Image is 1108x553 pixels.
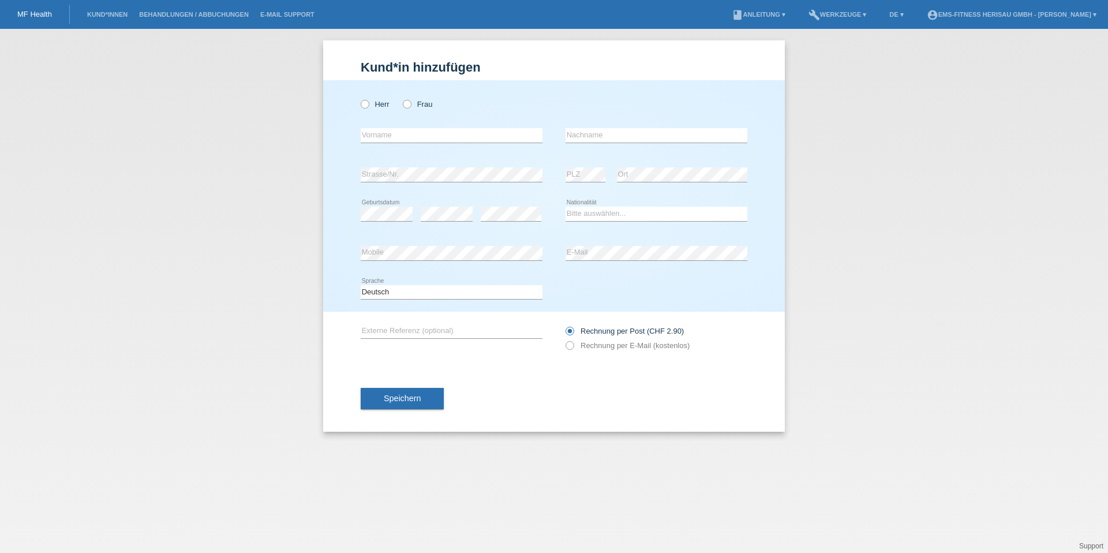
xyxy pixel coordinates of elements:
input: Herr [361,100,368,107]
a: DE ▾ [884,11,909,18]
h1: Kund*in hinzufügen [361,60,747,74]
label: Herr [361,100,390,109]
a: buildWerkzeuge ▾ [803,11,873,18]
a: Behandlungen / Abbuchungen [133,11,254,18]
input: Frau [403,100,410,107]
i: account_circle [927,9,938,21]
a: account_circleEMS-Fitness Herisau GmbH - [PERSON_NAME] ▾ [921,11,1102,18]
i: book [732,9,743,21]
input: Rechnung per Post (CHF 2.90) [566,327,573,341]
span: Speichern [384,394,421,403]
label: Rechnung per Post (CHF 2.90) [566,327,684,335]
a: bookAnleitung ▾ [726,11,791,18]
label: Rechnung per E-Mail (kostenlos) [566,341,690,350]
label: Frau [403,100,432,109]
a: Support [1079,542,1103,550]
button: Speichern [361,388,444,410]
a: MF Health [17,10,52,18]
a: Kund*innen [81,11,133,18]
a: E-Mail Support [254,11,320,18]
i: build [808,9,820,21]
input: Rechnung per E-Mail (kostenlos) [566,341,573,356]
